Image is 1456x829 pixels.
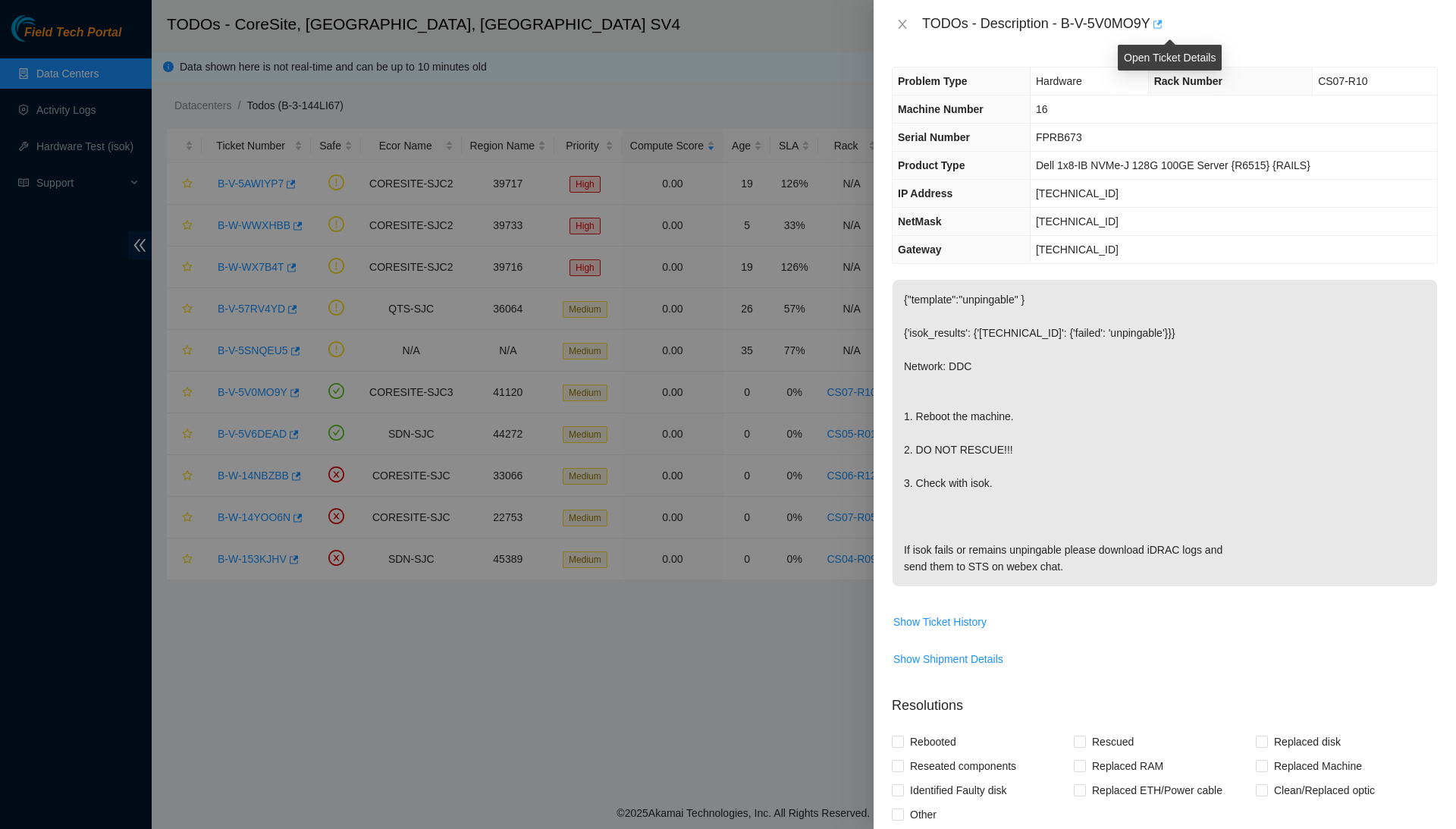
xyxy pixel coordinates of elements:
[922,12,1438,36] div: TODOs - Description - B-V-5V0MO9Y
[1318,75,1367,87] span: CS07-R10
[1036,159,1310,171] span: Dell 1x8-IB NVMe-J 128G 100GE Server {R6515} {RAILS}
[1036,131,1082,143] span: FPRB673
[898,75,968,87] span: Problem Type
[1154,75,1222,87] span: Rack Number
[898,159,965,171] span: Product Type
[1268,730,1347,754] span: Replaced disk
[904,778,1013,802] span: Identified Faulty disk
[1036,187,1119,199] span: [TECHNICAL_ID]
[1086,754,1169,778] span: Replaced RAM
[898,243,942,256] span: Gateway
[892,17,913,32] button: Close
[898,187,952,199] span: IP Address
[898,103,984,115] span: Machine Number
[896,18,908,30] span: close
[904,802,943,827] span: Other
[1268,778,1381,802] span: Clean/Replaced optic
[893,651,1003,667] span: Show Shipment Details
[1118,45,1222,71] div: Open Ticket Details
[1036,75,1082,87] span: Hardware
[904,730,962,754] span: Rebooted
[1036,215,1119,228] span: [TECHNICAL_ID]
[898,215,942,228] span: NetMask
[1086,778,1228,802] span: Replaced ETH/Power cable
[1268,754,1368,778] span: Replaced Machine
[1036,103,1048,115] span: 16
[893,610,987,634] button: Show Ticket History
[898,131,970,143] span: Serial Number
[1086,730,1140,754] span: Rescued
[893,614,987,630] span: Show Ticket History
[893,647,1004,671] button: Show Shipment Details
[893,280,1437,586] p: {"template":"unpingable" } {'isok_results': {'[TECHNICAL_ID]': {'failed': 'unpingable'}}} Network...
[1036,243,1119,256] span: [TECHNICAL_ID]
[904,754,1022,778] span: Reseated components
[892,683,1438,716] p: Resolutions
